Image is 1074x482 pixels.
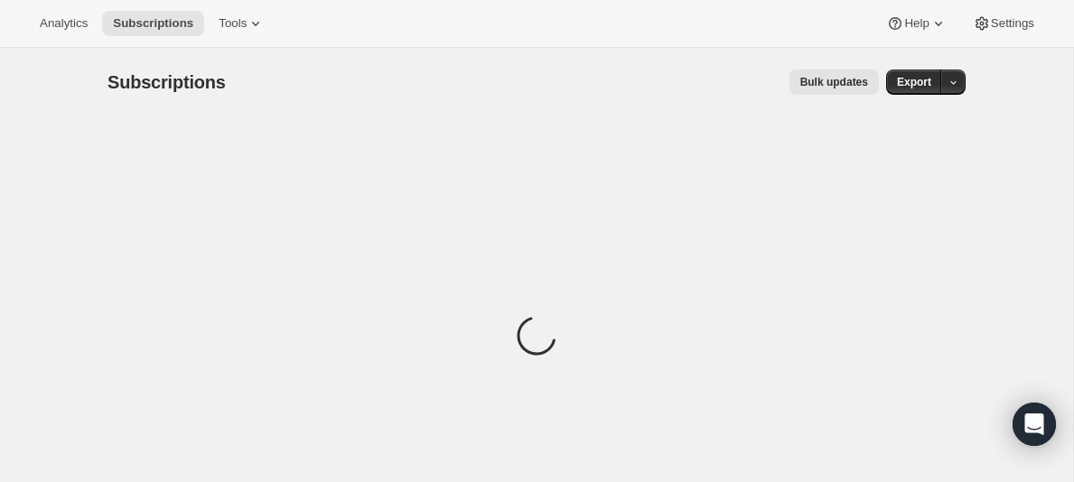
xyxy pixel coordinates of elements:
[789,70,879,95] button: Bulk updates
[800,75,868,89] span: Bulk updates
[904,16,929,31] span: Help
[40,16,88,31] span: Analytics
[875,11,957,36] button: Help
[102,11,204,36] button: Subscriptions
[113,16,193,31] span: Subscriptions
[29,11,98,36] button: Analytics
[1013,403,1056,446] div: Open Intercom Messenger
[962,11,1045,36] button: Settings
[886,70,942,95] button: Export
[897,75,931,89] span: Export
[219,16,247,31] span: Tools
[208,11,276,36] button: Tools
[991,16,1034,31] span: Settings
[107,72,226,92] span: Subscriptions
